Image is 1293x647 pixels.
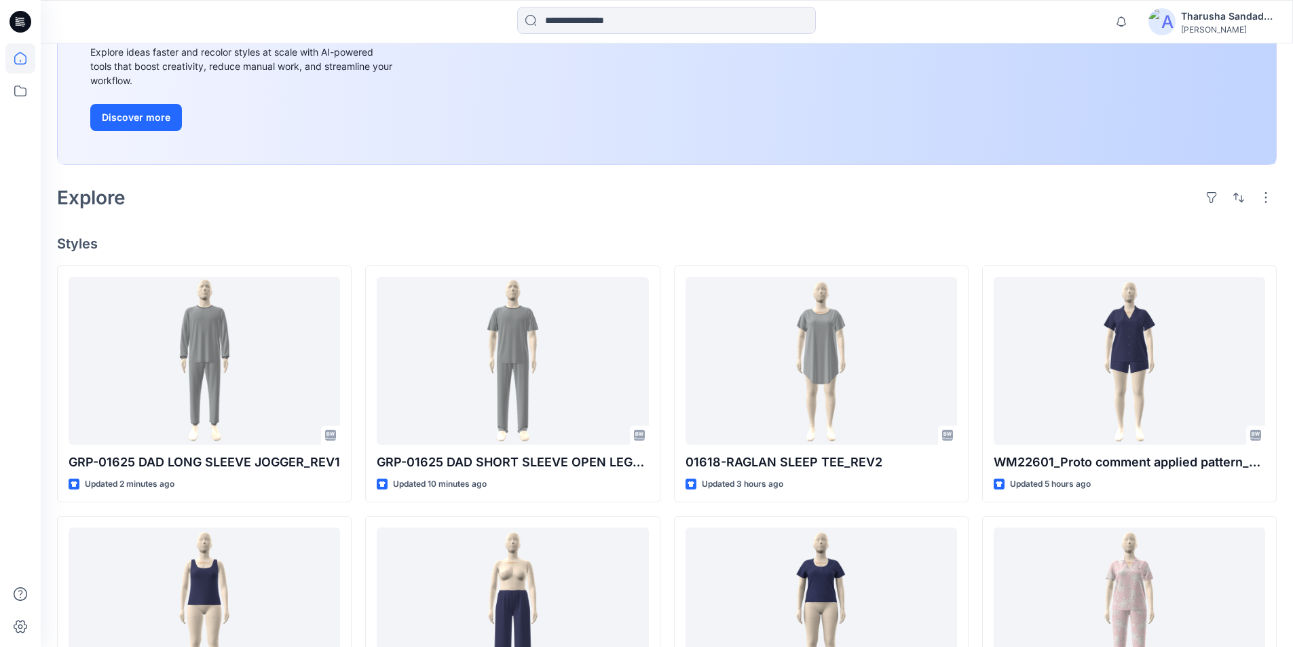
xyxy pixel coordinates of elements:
a: 01618-RAGLAN SLEEP TEE_REV2 [686,277,957,445]
a: WM22601_Proto comment applied pattern_REV3 [994,277,1265,445]
p: 01618-RAGLAN SLEEP TEE_REV2 [686,453,957,472]
p: GRP-01625 DAD SHORT SLEEVE OPEN LEG_REV1 [377,453,648,472]
h2: Explore [57,187,126,208]
img: avatar [1148,8,1176,35]
p: Updated 10 minutes ago [393,477,487,492]
button: Discover more [90,104,182,131]
p: Updated 3 hours ago [702,477,783,492]
a: GRP-01625 DAD LONG SLEEVE JOGGER_REV1 [69,277,340,445]
a: GRP-01625 DAD SHORT SLEEVE OPEN LEG_REV1 [377,277,648,445]
div: Tharusha Sandadeepa [1181,8,1276,24]
p: Updated 2 minutes ago [85,477,174,492]
h4: Styles [57,236,1277,252]
div: [PERSON_NAME] [1181,24,1276,35]
div: Explore ideas faster and recolor styles at scale with AI-powered tools that boost creativity, red... [90,45,396,88]
a: Discover more [90,104,396,131]
p: GRP-01625 DAD LONG SLEEVE JOGGER_REV1 [69,453,340,472]
p: WM22601_Proto comment applied pattern_REV3 [994,453,1265,472]
p: Updated 5 hours ago [1010,477,1091,492]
